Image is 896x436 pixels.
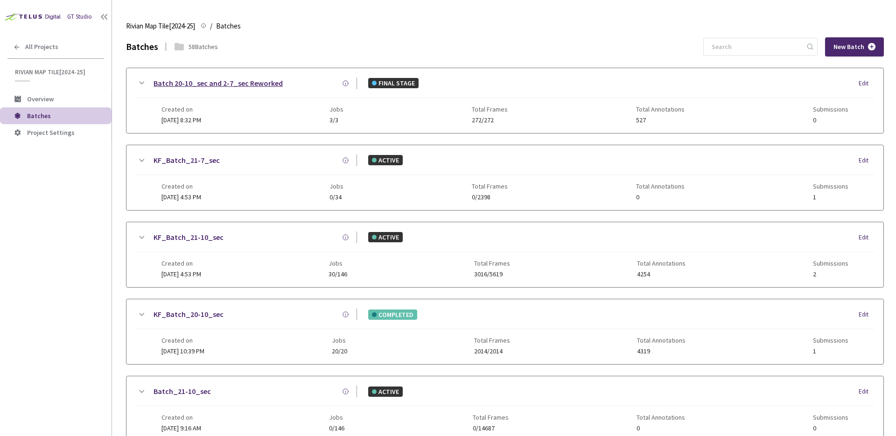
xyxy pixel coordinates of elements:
div: KF_Batch_20-10_secCOMPLETEDEditCreated on[DATE] 10:39 PMJobs20/20Total Frames2014/2014Total Annot... [126,299,883,364]
span: [DATE] 9:16 AM [161,424,201,432]
span: Created on [161,183,201,190]
div: FINAL STAGE [368,78,419,88]
span: [DATE] 4:53 PM [161,193,201,201]
span: Total Annotations [636,105,685,113]
span: Total Frames [472,183,508,190]
div: GT Studio [67,13,92,21]
span: Total Frames [474,337,510,344]
span: Jobs [332,337,347,344]
span: 4319 [637,348,686,355]
span: Submissions [813,260,848,267]
span: Total Frames [474,260,510,267]
div: ACTIVE [368,387,403,397]
span: [DATE] 4:53 PM [161,270,201,278]
div: COMPLETED [368,309,417,320]
span: 2014/2014 [474,348,510,355]
span: 2 [813,271,848,278]
span: 3016/5619 [474,271,510,278]
a: KF_Batch_21-7_sec [154,155,220,166]
span: Total Frames [472,105,508,113]
span: 3/3 [329,117,343,124]
span: Jobs [329,260,347,267]
span: Total Annotations [637,337,686,344]
span: 1 [813,194,848,201]
div: ACTIVE [368,232,403,242]
span: 0 [813,425,848,432]
span: 0/14687 [473,425,509,432]
a: KF_Batch_21-10_sec [154,232,224,243]
span: 272/272 [472,117,508,124]
div: ACTIVE [368,155,403,165]
span: 30/146 [329,271,347,278]
div: 58 Batches [189,42,218,51]
span: Created on [161,260,201,267]
span: 0/2398 [472,194,508,201]
div: Edit [859,79,874,88]
span: Total Annotations [637,260,686,267]
span: Project Settings [27,128,75,137]
span: Rivian Map Tile[2024-25] [15,68,98,76]
div: KF_Batch_21-7_secACTIVEEditCreated on[DATE] 4:53 PMJobs0/34Total Frames0/2398Total Annotations0Su... [126,145,883,210]
span: 0 [637,425,685,432]
span: All Projects [25,43,58,51]
span: Batches [27,112,51,120]
span: Total Annotations [636,183,685,190]
span: Total Annotations [637,414,685,421]
span: Overview [27,95,54,103]
a: Batch 20-10_sec and 2-7_sec Reworked [154,77,283,89]
span: 527 [636,117,685,124]
span: 0/34 [329,194,343,201]
div: Edit [859,387,874,396]
span: Jobs [329,105,343,113]
span: 20/20 [332,348,347,355]
span: Submissions [813,414,848,421]
div: KF_Batch_21-10_secACTIVEEditCreated on[DATE] 4:53 PMJobs30/146Total Frames3016/5619Total Annotati... [126,222,883,287]
span: Created on [161,337,204,344]
div: Edit [859,233,874,242]
div: Edit [859,156,874,165]
span: Total Frames [473,414,509,421]
span: 0 [636,194,685,201]
span: 0 [813,117,848,124]
span: New Batch [833,43,864,51]
div: Batches [126,40,158,54]
span: 1 [813,348,848,355]
div: Edit [859,310,874,319]
li: / [210,21,212,32]
input: Search [706,38,805,55]
span: Rivian Map Tile[2024-25] [126,21,195,32]
span: Created on [161,105,201,113]
span: Batches [216,21,241,32]
span: 4254 [637,271,686,278]
span: Jobs [329,183,343,190]
a: Batch_21-10_sec [154,386,211,397]
span: Submissions [813,183,848,190]
span: Jobs [329,414,344,421]
span: 0/146 [329,425,344,432]
a: KF_Batch_20-10_sec [154,309,224,320]
span: Submissions [813,337,848,344]
span: Created on [161,414,201,421]
span: Submissions [813,105,848,113]
span: [DATE] 8:32 PM [161,116,201,124]
div: Batch 20-10_sec and 2-7_sec ReworkedFINAL STAGEEditCreated on[DATE] 8:32 PMJobs3/3Total Frames272... [126,68,883,133]
span: [DATE] 10:39 PM [161,347,204,355]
